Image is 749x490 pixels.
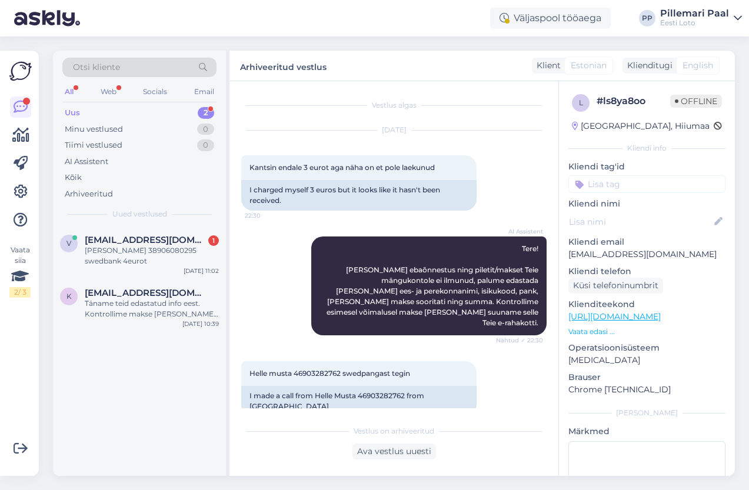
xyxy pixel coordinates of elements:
[532,59,561,72] div: Klient
[240,58,327,74] label: Arhiveeritud vestlus
[241,180,477,211] div: I charged myself 3 euros but it looks like it hasn't been received.
[568,425,725,438] p: Märkmed
[499,227,543,236] span: AI Assistent
[198,107,214,119] div: 2
[66,239,71,248] span: v
[683,59,713,72] span: English
[182,319,219,328] div: [DATE] 10:39
[622,59,673,72] div: Klienditugi
[568,371,725,384] p: Brauser
[85,245,219,266] div: [PERSON_NAME] 38906080295 swedbank 4eurot
[141,84,169,99] div: Socials
[568,236,725,248] p: Kliendi email
[249,369,410,378] span: Helle musta 46903282762 swedpangast tegin
[208,235,219,246] div: 1
[66,292,72,301] span: k
[352,444,436,459] div: Ava vestlus uuesti
[354,426,434,436] span: Vestlus on arhiveeritud
[568,311,661,322] a: [URL][DOMAIN_NAME]
[241,125,547,135] div: [DATE]
[65,172,82,184] div: Kõik
[568,278,663,294] div: Küsi telefoninumbrit
[249,163,435,172] span: Kantsin endale 3 eurot aga näha on et pole laekunud
[568,248,725,261] p: [EMAIL_ADDRESS][DOMAIN_NAME]
[597,94,670,108] div: # ls8ya8oo
[568,384,725,396] p: Chrome [TECHNICAL_ID]
[639,10,655,26] div: PP
[568,143,725,154] div: Kliendi info
[62,84,76,99] div: All
[9,245,31,298] div: Vaata siia
[98,84,119,99] div: Web
[568,198,725,210] p: Kliendi nimi
[65,107,80,119] div: Uus
[65,156,108,168] div: AI Assistent
[568,298,725,311] p: Klienditeekond
[197,124,214,135] div: 0
[660,18,729,28] div: Eesti Loto
[192,84,217,99] div: Email
[9,60,32,82] img: Askly Logo
[241,100,547,111] div: Vestlus algas
[490,8,611,29] div: Väljaspool tööaega
[568,175,725,193] input: Lisa tag
[245,211,289,220] span: 22:30
[112,209,167,219] span: Uued vestlused
[184,266,219,275] div: [DATE] 11:02
[569,215,712,228] input: Lisa nimi
[496,336,543,345] span: Nähtud ✓ 22:30
[85,235,207,245] span: villumson9@hotmail.com
[568,326,725,337] p: Vaata edasi ...
[85,298,219,319] div: Täname teid edastatud info eest. Kontrollime makse [PERSON_NAME] suuname selle Teie e-rahakotti e...
[568,161,725,173] p: Kliendi tag'id
[9,287,31,298] div: 2 / 3
[65,188,113,200] div: Arhiveeritud
[568,342,725,354] p: Operatsioonisüsteem
[568,265,725,278] p: Kliendi telefon
[660,9,729,18] div: Pillemari Paal
[670,95,722,108] span: Offline
[65,139,122,151] div: Tiimi vestlused
[85,288,207,298] span: kaspar.v3r3vs00@gmail.com
[568,354,725,366] p: [MEDICAL_DATA]
[197,139,214,151] div: 0
[65,124,123,135] div: Minu vestlused
[572,120,710,132] div: [GEOGRAPHIC_DATA], Hiiumaa
[579,98,583,107] span: l
[241,386,477,416] div: I made a call from Helle Musta 46903282762 from [GEOGRAPHIC_DATA]
[568,408,725,418] div: [PERSON_NAME]
[73,61,120,74] span: Otsi kliente
[571,59,607,72] span: Estonian
[660,9,742,28] a: Pillemari PaalEesti Loto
